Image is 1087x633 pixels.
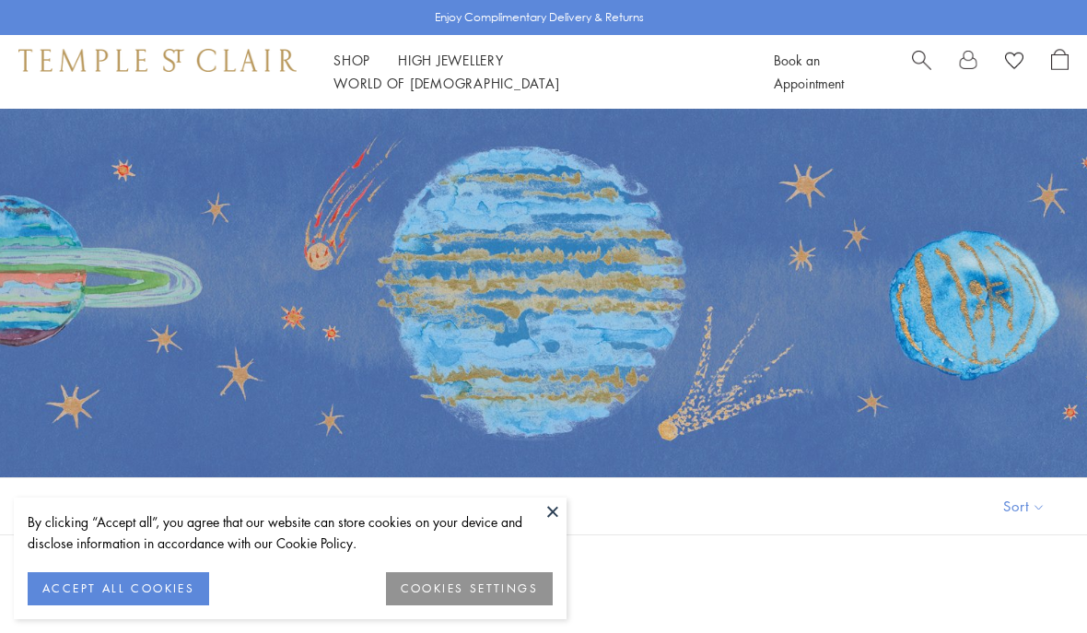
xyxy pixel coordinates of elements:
[216,486,299,527] button: Color
[333,49,732,95] nav: Main navigation
[386,572,553,605] button: COOKIES SETTINGS
[398,51,504,69] a: High JewelleryHigh Jewellery
[435,8,644,27] p: Enjoy Complimentary Delivery & Returns
[28,511,553,554] div: By clicking “Accept all”, you agree that our website can store cookies on your device and disclos...
[1005,49,1023,76] a: View Wishlist
[28,572,209,605] button: ACCEPT ALL COOKIES
[995,546,1069,615] iframe: Gorgias live chat messenger
[313,495,392,518] span: Stone
[1051,49,1069,95] a: Open Shopping Bag
[333,51,370,69] a: ShopShop
[221,495,299,518] span: Color
[101,495,207,518] span: Category
[97,486,207,527] button: Category
[333,74,559,92] a: World of [DEMOGRAPHIC_DATA]World of [DEMOGRAPHIC_DATA]
[912,49,931,95] a: Search
[309,486,392,527] button: Stone
[962,478,1087,534] button: Show sort by
[18,49,297,71] img: Temple St. Clair
[774,51,844,92] a: Book an Appointment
